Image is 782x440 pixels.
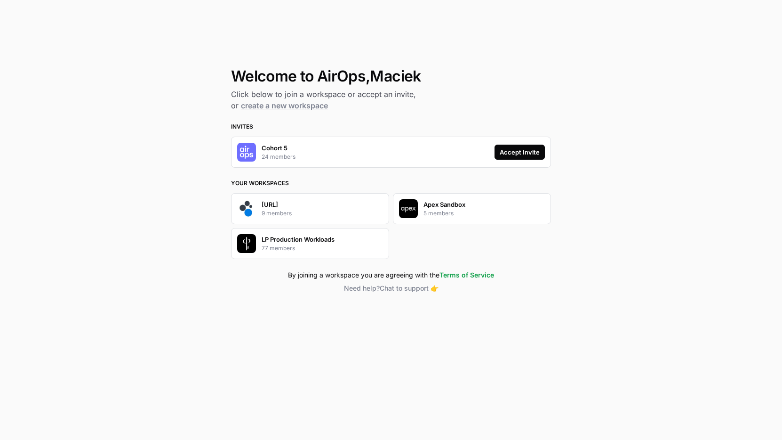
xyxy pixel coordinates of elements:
[231,68,551,85] h1: Welcome to AirOps, Maciek
[399,199,418,218] img: Company Logo
[231,89,551,111] h2: Click below to join a workspace or accept an invite, or
[495,145,545,160] button: Accept Invite
[500,147,540,157] div: Accept Invite
[231,193,389,224] button: Company Logo[URL]9 members
[231,228,389,259] button: Company LogoLP Production Workloads77 members
[262,244,295,253] p: 77 members
[237,234,256,253] img: Company Logo
[237,143,256,162] img: Company Logo
[231,270,551,280] div: By joining a workspace you are agreeing with the
[262,143,287,153] p: Cohort 5
[439,271,494,279] a: Terms of Service
[423,200,465,209] p: Apex Sandbox
[393,193,551,224] button: Company LogoApex Sandbox5 members
[262,235,335,244] p: LP Production Workloads
[237,199,256,218] img: Company Logo
[344,284,380,292] span: Need help?
[262,153,295,161] p: 24 members
[231,179,551,187] h3: Your Workspaces
[262,200,278,209] p: [URL]
[241,101,328,110] a: create a new workspace
[231,122,551,131] h3: Invites
[262,209,292,218] p: 9 members
[231,284,551,293] button: Need help?Chat to support 👉
[423,209,454,218] p: 5 members
[380,284,439,292] span: Chat to support 👉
